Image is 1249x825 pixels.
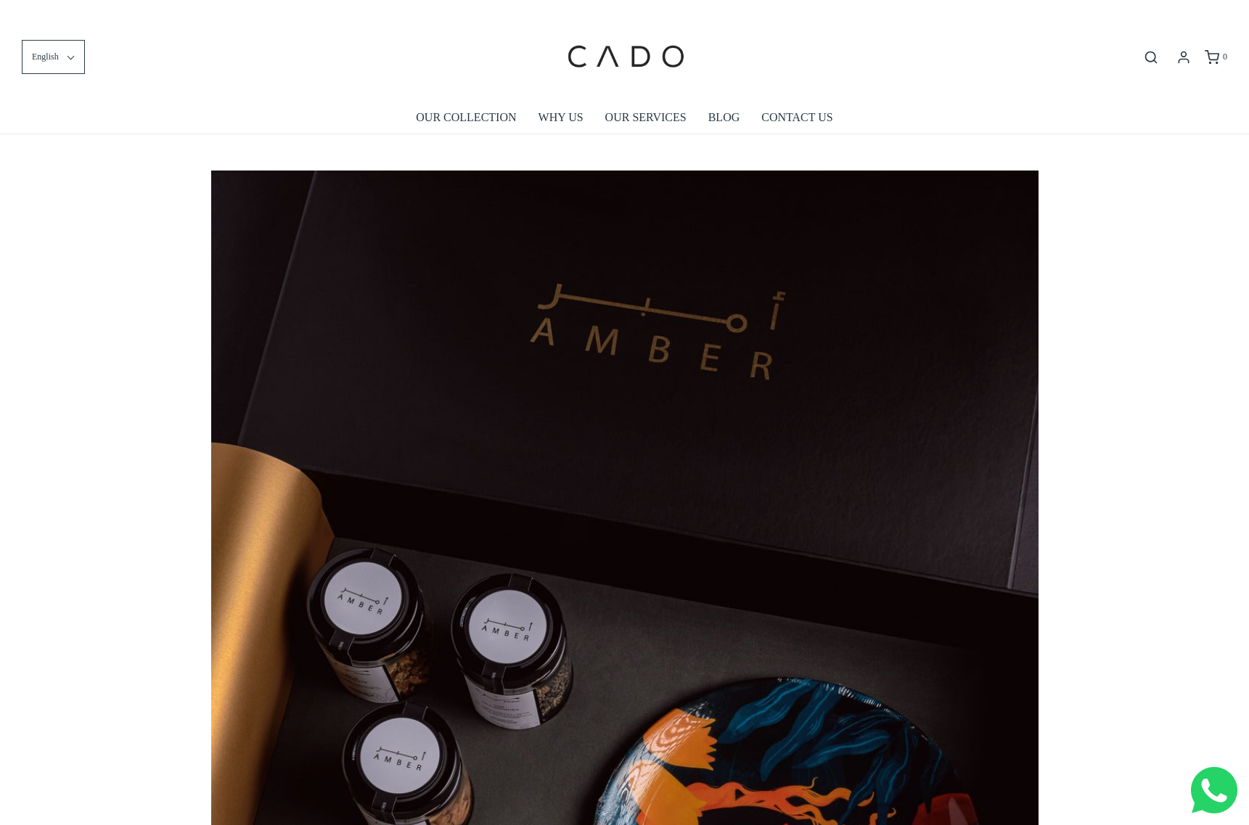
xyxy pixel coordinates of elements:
[605,101,687,134] a: OUR SERVICES
[708,101,740,134] a: BLOG
[1191,767,1237,813] img: Whatsapp
[1138,49,1164,65] button: Open search bar
[761,101,832,134] a: CONTACT US
[1223,52,1227,62] span: 0
[1203,50,1227,65] a: 0
[416,101,516,134] a: OUR COLLECTION
[32,50,59,64] span: English
[22,40,85,74] button: English
[563,24,687,89] img: cadogifting
[538,101,583,134] a: WHY US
